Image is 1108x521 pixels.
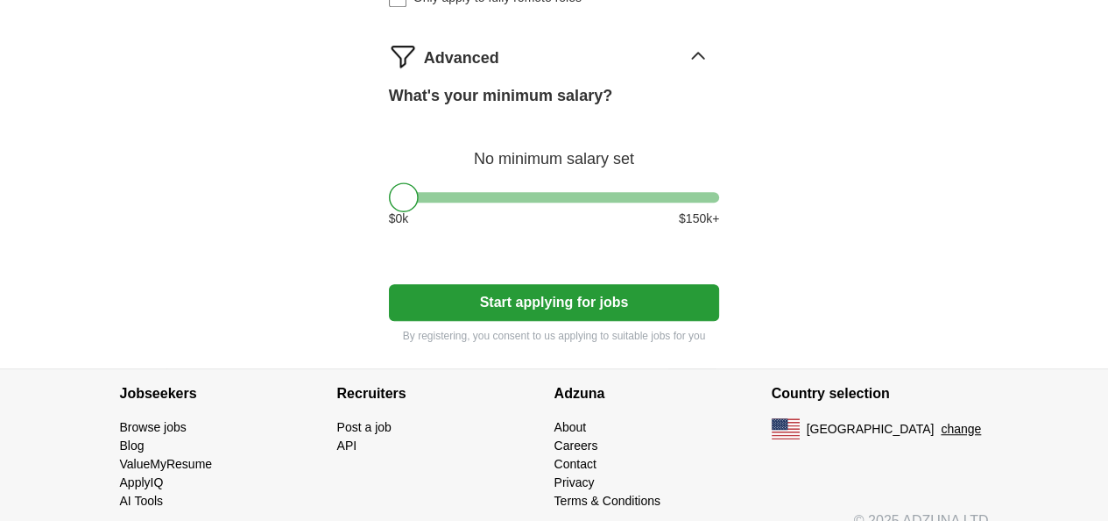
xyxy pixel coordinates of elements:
[554,420,587,434] a: About
[807,420,935,439] span: [GEOGRAPHIC_DATA]
[554,457,596,471] a: Contact
[389,42,417,70] img: filter
[389,284,720,321] button: Start applying for jobs
[337,420,392,434] a: Post a job
[424,46,499,70] span: Advanced
[120,457,213,471] a: ValueMyResume
[554,494,660,508] a: Terms & Conditions
[554,439,598,453] a: Careers
[389,210,409,228] span: $ 0 k
[120,494,164,508] a: AI Tools
[554,475,595,489] a: Privacy
[389,129,720,171] div: No minimum salary set
[941,420,981,439] button: change
[389,84,612,108] label: What's your minimum salary?
[120,475,164,489] a: ApplyIQ
[120,439,145,453] a: Blog
[772,369,989,418] h4: Country selection
[389,328,720,344] p: By registering, you consent to us applying to suitable jobs for you
[120,420,187,434] a: Browse jobs
[679,210,719,228] span: $ 150 k+
[337,439,357,453] a: API
[772,418,800,439] img: US flag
